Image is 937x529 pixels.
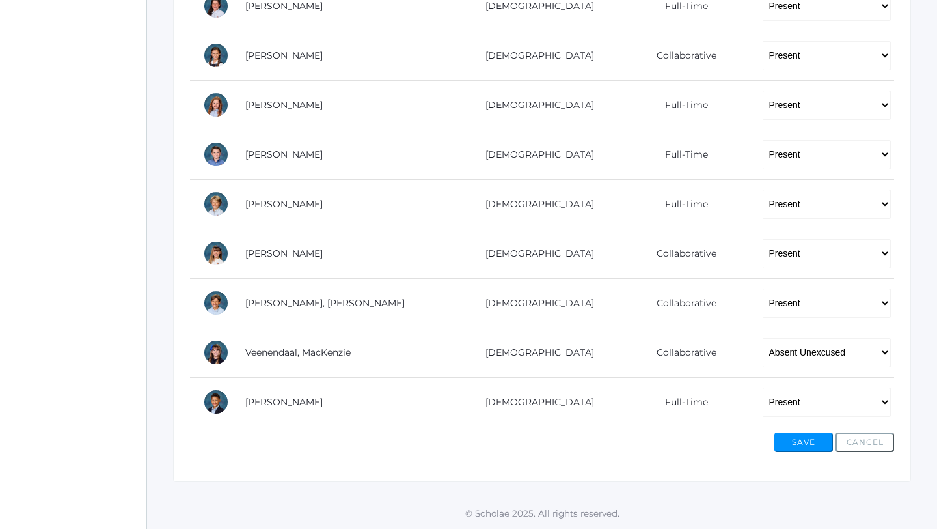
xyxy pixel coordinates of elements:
[203,290,229,316] div: Huck Thompson
[245,50,323,61] a: [PERSON_NAME]
[455,377,614,427] td: [DEMOGRAPHIC_DATA]
[245,347,351,358] a: Veenendaal, MacKenzie
[203,191,229,217] div: William Sigwing
[614,179,749,229] td: Full-Time
[203,42,229,68] div: Scarlett Maurer
[203,389,229,415] div: Elijah Waite
[455,31,614,80] td: [DEMOGRAPHIC_DATA]
[245,149,323,160] a: [PERSON_NAME]
[614,328,749,377] td: Collaborative
[774,433,833,452] button: Save
[245,198,323,210] a: [PERSON_NAME]
[203,240,229,266] div: Keilani Taylor
[614,278,749,328] td: Collaborative
[245,248,323,259] a: [PERSON_NAME]
[455,179,614,229] td: [DEMOGRAPHIC_DATA]
[455,328,614,377] td: [DEMOGRAPHIC_DATA]
[455,229,614,278] td: [DEMOGRAPHIC_DATA]
[455,278,614,328] td: [DEMOGRAPHIC_DATA]
[614,80,749,130] td: Full-Time
[147,507,937,520] p: © Scholae 2025. All rights reserved.
[455,80,614,130] td: [DEMOGRAPHIC_DATA]
[614,229,749,278] td: Collaborative
[835,433,894,452] button: Cancel
[203,92,229,118] div: Adeline Porter
[614,377,749,427] td: Full-Time
[614,31,749,80] td: Collaborative
[203,141,229,167] div: Hunter Reid
[245,297,405,309] a: [PERSON_NAME], [PERSON_NAME]
[455,130,614,179] td: [DEMOGRAPHIC_DATA]
[614,130,749,179] td: Full-Time
[245,396,323,408] a: [PERSON_NAME]
[203,339,229,365] div: MacKenzie Veenendaal
[245,99,323,111] a: [PERSON_NAME]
